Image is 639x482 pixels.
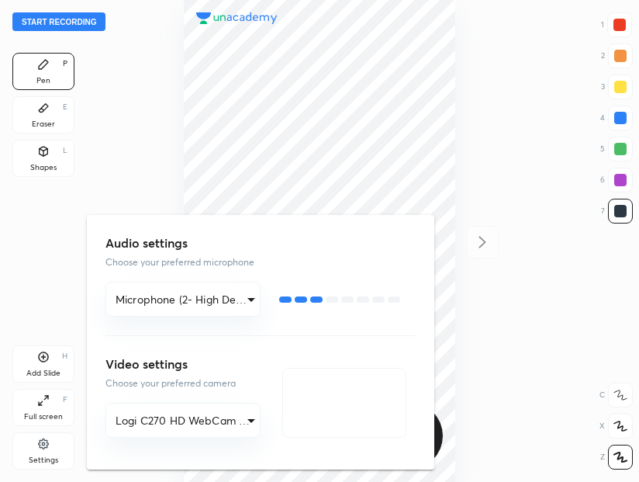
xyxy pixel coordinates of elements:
[105,403,261,438] div: Microphone (2- High Definition Audio Device)
[105,282,261,317] div: Microphone (2- High Definition Audio Device)
[105,234,416,252] h3: Audio settings
[105,355,261,373] h3: Video settings
[105,376,261,390] p: Choose your preferred camera
[105,255,416,269] p: Choose your preferred microphone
